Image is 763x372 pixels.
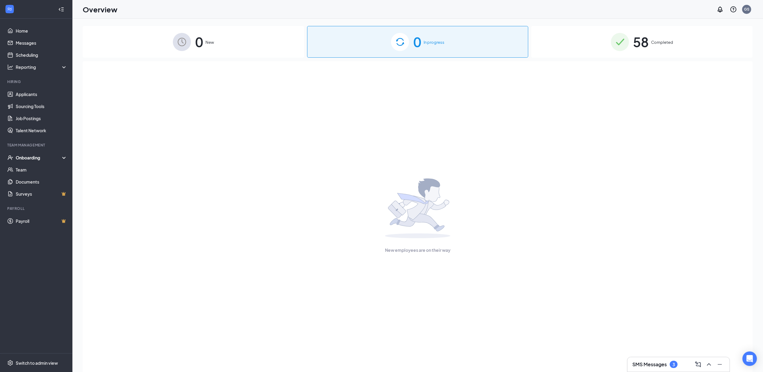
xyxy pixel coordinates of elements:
[16,360,58,366] div: Switch to admin view
[16,112,67,124] a: Job Postings
[651,39,673,45] span: Completed
[16,188,67,200] a: SurveysCrown
[744,7,749,12] div: GS
[7,79,66,84] div: Hiring
[16,124,67,136] a: Talent Network
[695,361,702,368] svg: ComposeMessage
[705,361,713,368] svg: ChevronUp
[16,215,67,227] a: PayrollCrown
[83,4,117,14] h1: Overview
[7,155,13,161] svg: UserCheck
[7,206,66,211] div: Payroll
[195,31,203,52] span: 0
[730,6,737,13] svg: QuestionInfo
[717,6,724,13] svg: Notifications
[715,360,725,369] button: Minimize
[7,6,13,12] svg: WorkstreamLogo
[633,31,649,52] span: 58
[424,39,444,45] span: In progress
[16,176,67,188] a: Documents
[7,64,13,70] svg: Analysis
[716,361,723,368] svg: Minimize
[16,64,68,70] div: Reporting
[16,37,67,49] a: Messages
[16,88,67,100] a: Applicants
[7,360,13,366] svg: Settings
[632,361,667,368] h3: SMS Messages
[413,31,421,52] span: 0
[672,362,675,367] div: 3
[58,6,64,12] svg: Collapse
[205,39,214,45] span: New
[16,49,67,61] a: Scheduling
[16,155,62,161] div: Onboarding
[7,143,66,148] div: Team Management
[16,164,67,176] a: Team
[693,360,703,369] button: ComposeMessage
[742,351,757,366] div: Open Intercom Messenger
[16,100,67,112] a: Sourcing Tools
[704,360,714,369] button: ChevronUp
[16,25,67,37] a: Home
[385,247,450,253] span: New employees are on their way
